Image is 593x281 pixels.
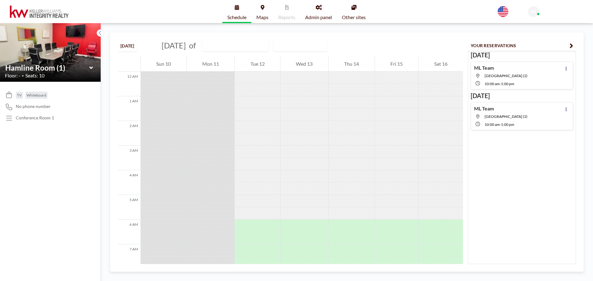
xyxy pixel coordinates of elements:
input: Hamline Room (1) [203,41,262,51]
button: YOUR RESERVATIONS [468,40,576,51]
span: Reports [278,15,295,20]
span: Schedule [227,15,246,20]
span: KWIR Front Desk [541,7,575,12]
span: [DATE] [162,41,186,50]
div: 2 AM [118,121,141,146]
span: 10:00 AM [485,81,500,86]
div: 6 AM [118,220,141,244]
div: Wed 13 [280,56,328,72]
span: Floor: - [5,72,20,79]
div: 7 AM [118,244,141,269]
span: Admin panel [305,15,332,20]
span: • [22,74,24,78]
span: of [189,41,196,50]
button: [DATE] [118,40,137,51]
span: 1:00 PM [501,81,514,86]
p: Conference Room 1 [16,115,54,121]
span: Other sites [342,15,366,20]
input: Hamline Room (1) [5,63,89,72]
span: - [500,122,501,127]
span: Lexington Room (2) [485,114,528,119]
div: 4 AM [118,170,141,195]
div: Sat 16 [418,56,463,72]
div: 5 AM [118,195,141,220]
h3: [DATE] [471,51,573,59]
span: WEEKLY VIEW [275,42,310,50]
div: Sun 10 [141,56,187,72]
span: Seats: 10 [25,72,44,79]
div: 12 AM [118,72,141,96]
h4: ML Team [474,65,494,71]
div: Mon 11 [187,56,235,72]
div: Fri 15 [375,56,418,72]
div: Search for option [274,40,327,51]
div: 3 AM [118,146,141,170]
span: Maps [256,15,268,20]
span: KF [531,9,536,14]
div: Tue 12 [235,56,280,72]
div: 1 AM [118,96,141,121]
span: - [500,81,501,86]
span: 10:00 AM [485,122,500,127]
input: Search for option [310,42,317,50]
h4: ML Team [474,105,494,112]
h3: [DATE] [471,92,573,100]
span: Admin [541,12,553,17]
img: organization-logo [10,6,69,18]
span: Whiteboard [27,93,46,97]
span: TV [17,93,22,97]
span: Lexington Room (2) [485,73,528,78]
span: No phone number [16,104,51,109]
div: Thu 14 [329,56,375,72]
span: 1:00 PM [501,122,514,127]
